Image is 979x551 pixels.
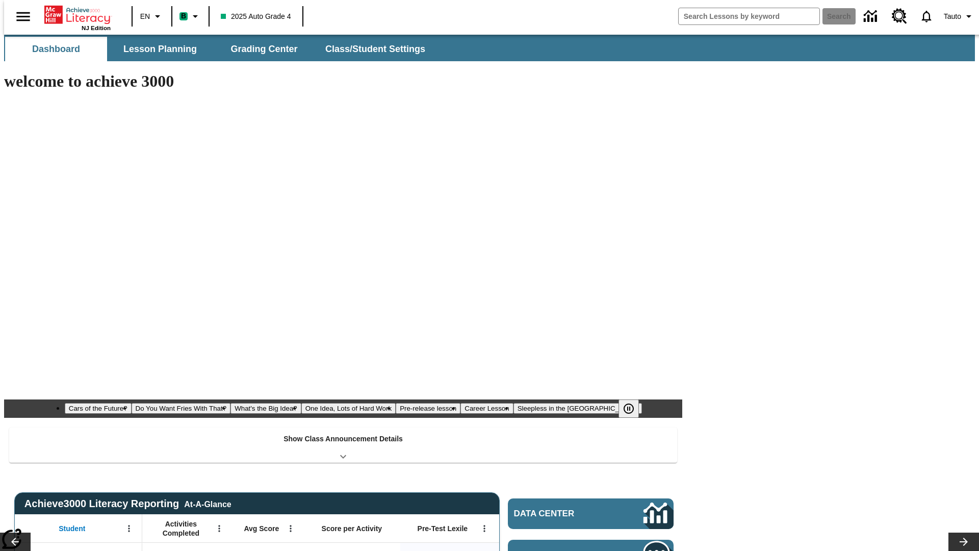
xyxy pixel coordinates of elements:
[460,403,513,414] button: Slide 6 Career Lesson
[82,25,111,31] span: NJ Edition
[121,521,137,536] button: Open Menu
[4,72,682,91] h1: welcome to achieve 3000
[858,3,886,31] a: Data Center
[913,3,940,30] a: Notifications
[213,37,315,61] button: Grading Center
[513,403,642,414] button: Slide 7 Sleepless in the Animal Kingdom
[140,11,150,22] span: EN
[244,524,279,533] span: Avg Score
[477,521,492,536] button: Open Menu
[283,521,298,536] button: Open Menu
[679,8,819,24] input: search field
[8,2,38,32] button: Open side menu
[65,403,132,414] button: Slide 1 Cars of the Future?
[418,524,468,533] span: Pre-Test Lexile
[136,7,168,26] button: Language: EN, Select a language
[514,509,609,519] span: Data Center
[301,403,396,414] button: Slide 4 One Idea, Lots of Hard Work
[221,11,291,22] span: 2025 Auto Grade 4
[184,498,231,509] div: At-A-Glance
[181,10,186,22] span: B
[284,434,403,444] p: Show Class Announcement Details
[109,37,211,61] button: Lesson Planning
[4,35,975,61] div: SubNavbar
[175,7,205,26] button: Boost Class color is mint green. Change class color
[9,428,677,463] div: Show Class Announcement Details
[619,399,639,418] button: Pause
[44,5,111,25] a: Home
[322,524,382,533] span: Score per Activity
[948,533,979,551] button: Lesson carousel, Next
[4,37,434,61] div: SubNavbar
[230,403,301,414] button: Slide 3 What's the Big Idea?
[132,403,231,414] button: Slide 2 Do You Want Fries With That?
[396,403,460,414] button: Slide 5 Pre-release lesson
[317,37,433,61] button: Class/Student Settings
[24,498,231,510] span: Achieve3000 Literacy Reporting
[944,11,961,22] span: Tauto
[886,3,913,30] a: Resource Center, Will open in new tab
[44,4,111,31] div: Home
[147,519,215,538] span: Activities Completed
[59,524,85,533] span: Student
[212,521,227,536] button: Open Menu
[619,399,649,418] div: Pause
[940,7,979,26] button: Profile/Settings
[508,498,674,529] a: Data Center
[5,37,107,61] button: Dashboard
